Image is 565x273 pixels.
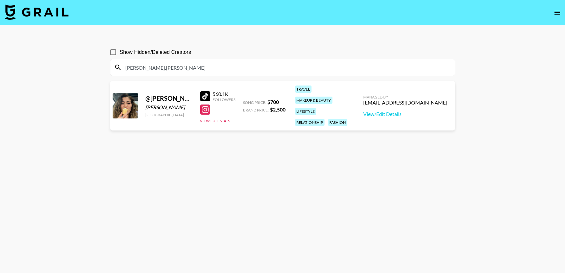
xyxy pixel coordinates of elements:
strong: $ 2,500 [270,106,286,112]
div: Managed By [364,95,448,99]
strong: $ 700 [268,99,279,105]
div: travel [295,86,312,93]
button: open drawer [551,6,564,19]
img: Grail Talent [5,4,69,20]
span: Show Hidden/Deleted Creators [120,48,191,56]
div: [PERSON_NAME] [146,104,193,111]
input: Search by User Name [122,62,451,73]
div: @ [PERSON_NAME].[PERSON_NAME] [146,94,193,102]
div: Followers [213,97,236,102]
div: [EMAIL_ADDRESS][DOMAIN_NAME] [364,99,448,106]
span: Brand Price: [243,108,269,112]
a: View/Edit Details [364,111,448,117]
div: 560.1K [213,91,236,97]
button: View Full Stats [200,118,230,123]
span: Song Price: [243,100,266,105]
div: [GEOGRAPHIC_DATA] [146,112,193,117]
div: fashion [328,119,347,126]
div: relationship [295,119,325,126]
div: makeup & beauty [295,97,332,104]
div: lifestyle [295,108,316,115]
